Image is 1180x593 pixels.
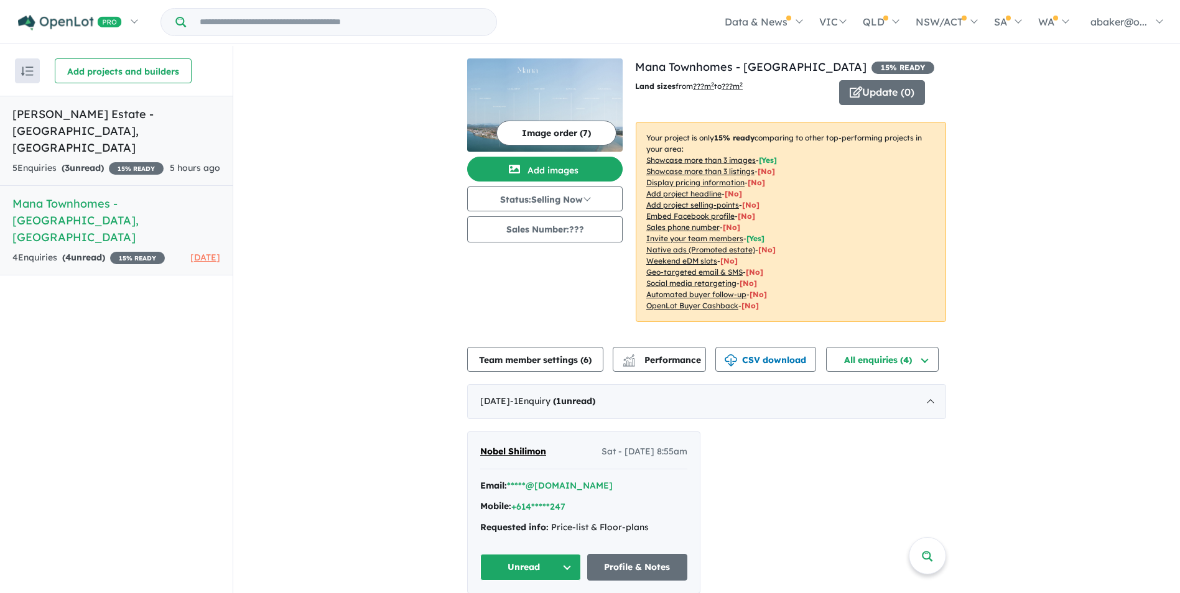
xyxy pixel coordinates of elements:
[748,178,765,187] span: [ No ]
[623,354,634,361] img: line-chart.svg
[12,251,165,265] div: 4 Enquir ies
[746,234,764,243] span: [ Yes ]
[715,347,816,372] button: CSV download
[740,81,743,88] sup: 2
[62,162,104,173] strong: ( unread)
[467,384,946,419] div: [DATE]
[646,178,745,187] u: Display pricing information
[480,446,546,457] span: Nobel Shilimon
[723,223,740,232] span: [ No ]
[759,155,777,165] span: [ Yes ]
[750,290,767,299] span: [No]
[646,155,756,165] u: Showcase more than 3 images
[65,162,70,173] span: 3
[1090,16,1147,28] span: abaker@o...
[587,554,688,581] a: Profile & Notes
[12,106,220,156] h5: [PERSON_NAME] Estate - [GEOGRAPHIC_DATA] , [GEOGRAPHIC_DATA]
[55,58,192,83] button: Add projects and builders
[746,267,763,277] span: [No]
[646,234,743,243] u: Invite your team members
[480,520,687,535] div: Price-list & Floor-plans
[714,81,743,91] span: to
[741,301,759,310] span: [No]
[714,133,755,142] b: 15 % ready
[646,267,743,277] u: Geo-targeted email & SMS
[646,211,735,221] u: Embed Facebook profile
[510,395,595,407] span: - 1 Enquir y
[467,216,623,242] button: Sales Number:???
[693,81,714,91] u: ??? m
[496,121,616,145] button: Image order (7)
[646,278,736,288] u: Social media retargeting
[12,161,164,176] div: 5 Enquir ies
[467,347,603,372] button: Team member settings (6)
[170,162,220,173] span: 5 hours ago
[646,290,746,299] u: Automated buyer follow-up
[725,354,737,367] img: download icon
[480,500,511,512] strong: Mobile:
[646,200,739,209] u: Add project selling-points
[826,347,939,372] button: All enquiries (4)
[65,252,71,263] span: 4
[613,347,706,372] button: Performance
[480,554,581,581] button: Unread
[467,58,623,152] img: Mana Townhomes - Ballina
[740,278,757,288] span: [No]
[720,256,738,265] span: [No]
[711,81,714,88] sup: 2
[725,189,742,198] span: [ No ]
[646,223,720,232] u: Sales phone number
[839,80,925,105] button: Update (0)
[190,252,220,263] span: [DATE]
[646,245,755,254] u: Native ads (Promoted estate)
[871,62,934,74] span: 15 % READY
[467,186,623,211] button: Status:Selling Now
[109,162,164,175] span: 15 % READY
[635,80,830,93] p: from
[738,211,755,221] span: [ No ]
[110,252,165,264] span: 15 % READY
[480,444,546,459] a: Nobel Shilimon
[21,67,34,76] img: sort.svg
[12,195,220,246] h5: Mana Townhomes - [GEOGRAPHIC_DATA] , [GEOGRAPHIC_DATA]
[18,15,122,30] img: Openlot PRO Logo White
[602,444,687,459] span: Sat - [DATE] 8:55am
[480,480,507,491] strong: Email:
[480,522,549,533] strong: Requested info:
[625,354,701,365] span: Performance
[553,395,595,407] strong: ( unread)
[188,9,494,35] input: Try estate name, suburb, builder or developer
[646,256,717,265] u: Weekend eDM slots
[556,395,561,407] span: 1
[623,358,635,366] img: bar-chart.svg
[742,200,760,209] span: [ No ]
[636,122,946,322] p: Your project is only comparing to other top-performing projects in your area: - - - - - - - - - -...
[62,252,105,263] strong: ( unread)
[635,60,866,74] a: Mana Townhomes - [GEOGRAPHIC_DATA]
[583,354,588,365] span: 6
[635,81,676,91] b: Land sizes
[758,167,775,176] span: [ No ]
[646,301,738,310] u: OpenLot Buyer Cashback
[722,81,743,91] u: ???m
[646,189,722,198] u: Add project headline
[758,245,776,254] span: [No]
[467,157,623,182] button: Add images
[646,167,755,176] u: Showcase more than 3 listings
